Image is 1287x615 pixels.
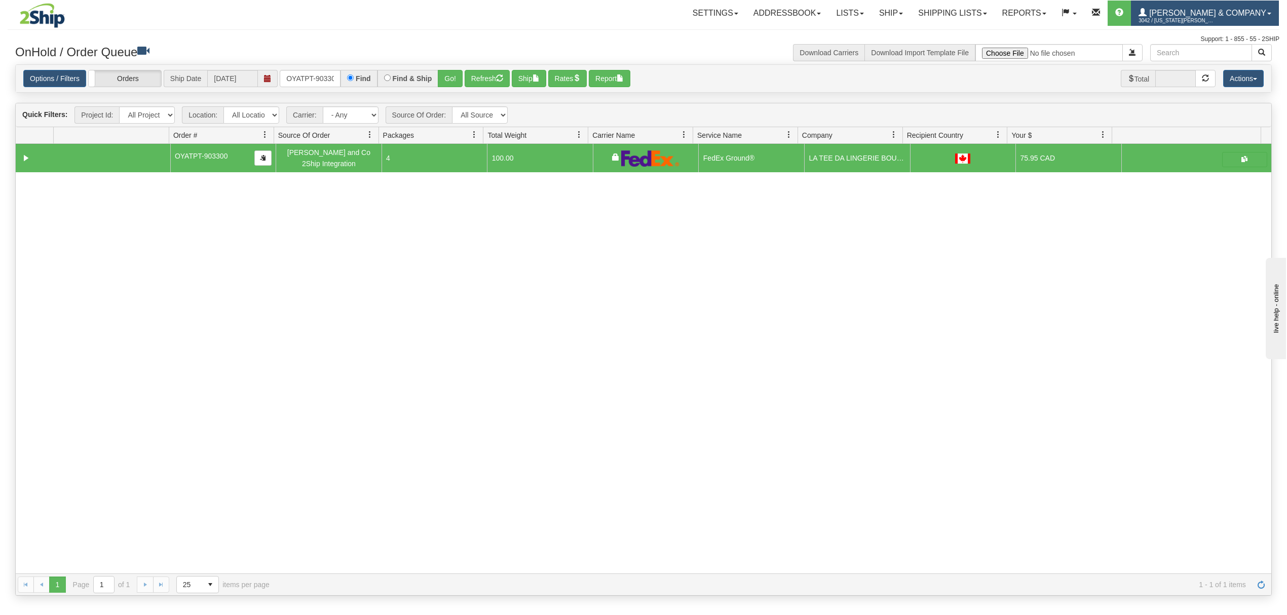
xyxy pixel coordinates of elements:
[1264,256,1286,359] iframe: chat widget
[675,126,693,143] a: Carrier Name filter column settings
[746,1,829,26] a: Addressbook
[871,49,969,57] a: Download Import Template File
[466,126,483,143] a: Packages filter column settings
[20,152,32,165] a: Collapse
[386,106,452,124] span: Source Of Order:
[393,75,432,82] label: Find & Ship
[23,70,86,87] a: Options / Filters
[254,150,272,166] button: Copy to clipboard
[1253,576,1269,593] a: Refresh
[8,9,94,16] div: live help - online
[872,1,911,26] a: Ship
[465,70,510,87] button: Refresh
[492,154,514,162] span: 100.00
[1147,9,1266,17] span: [PERSON_NAME] & Company
[975,44,1123,61] input: Import
[256,126,274,143] a: Order # filter column settings
[1222,152,1267,167] button: Shipping Documents
[1015,144,1121,172] td: 75.95 CAD
[589,70,630,87] button: Report
[22,109,67,120] label: Quick Filters:
[1139,16,1215,26] span: 3042 / [US_STATE][PERSON_NAME]
[780,126,798,143] a: Service Name filter column settings
[361,126,378,143] a: Source Of Order filter column settings
[1150,44,1252,61] input: Search
[828,1,871,26] a: Lists
[1011,130,1032,140] span: Your $
[548,70,587,87] button: Rates
[571,126,588,143] a: Total Weight filter column settings
[1131,1,1279,26] a: [PERSON_NAME] & Company 3042 / [US_STATE][PERSON_NAME]
[74,106,119,124] span: Project Id:
[697,130,742,140] span: Service Name
[183,580,196,590] span: 25
[16,103,1271,127] div: grid toolbar
[1094,126,1112,143] a: Your $ filter column settings
[1223,70,1264,87] button: Actions
[8,35,1279,44] div: Support: 1 - 855 - 55 - 2SHIP
[907,130,963,140] span: Recipient Country
[438,70,463,87] button: Go!
[1121,70,1156,87] span: Total
[512,70,546,87] button: Ship
[955,153,970,164] img: CA
[15,44,636,59] h3: OnHold / Order Queue
[621,150,679,167] img: FedEx Express®
[73,576,130,593] span: Page of 1
[383,130,414,140] span: Packages
[800,49,858,57] a: Download Carriers
[911,1,994,26] a: Shipping lists
[885,126,902,143] a: Company filter column settings
[286,106,323,124] span: Carrier:
[202,576,218,593] span: select
[280,147,377,170] div: [PERSON_NAME] and Co 2Ship Integration
[8,3,77,28] img: logo3042.jpg
[284,581,1246,589] span: 1 - 1 of 1 items
[804,144,910,172] td: LA TEE DA LINGERIE BOUTIQUE
[356,75,371,82] label: Find
[685,1,746,26] a: Settings
[802,130,832,140] span: Company
[176,576,219,593] span: Page sizes drop down
[182,106,223,124] span: Location:
[278,130,330,140] span: Source Of Order
[89,70,161,87] label: Orders
[698,144,804,172] td: FedEx Ground®
[49,576,65,593] span: Page 1
[386,154,390,162] span: 4
[173,130,197,140] span: Order #
[995,1,1054,26] a: Reports
[592,130,635,140] span: Carrier Name
[1252,44,1272,61] button: Search
[94,576,114,593] input: Page 1
[990,126,1007,143] a: Recipient Country filter column settings
[175,152,228,160] span: OYATPT-903300
[164,70,207,87] span: Ship Date
[280,70,340,87] input: Order #
[487,130,526,140] span: Total Weight
[176,576,270,593] span: items per page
